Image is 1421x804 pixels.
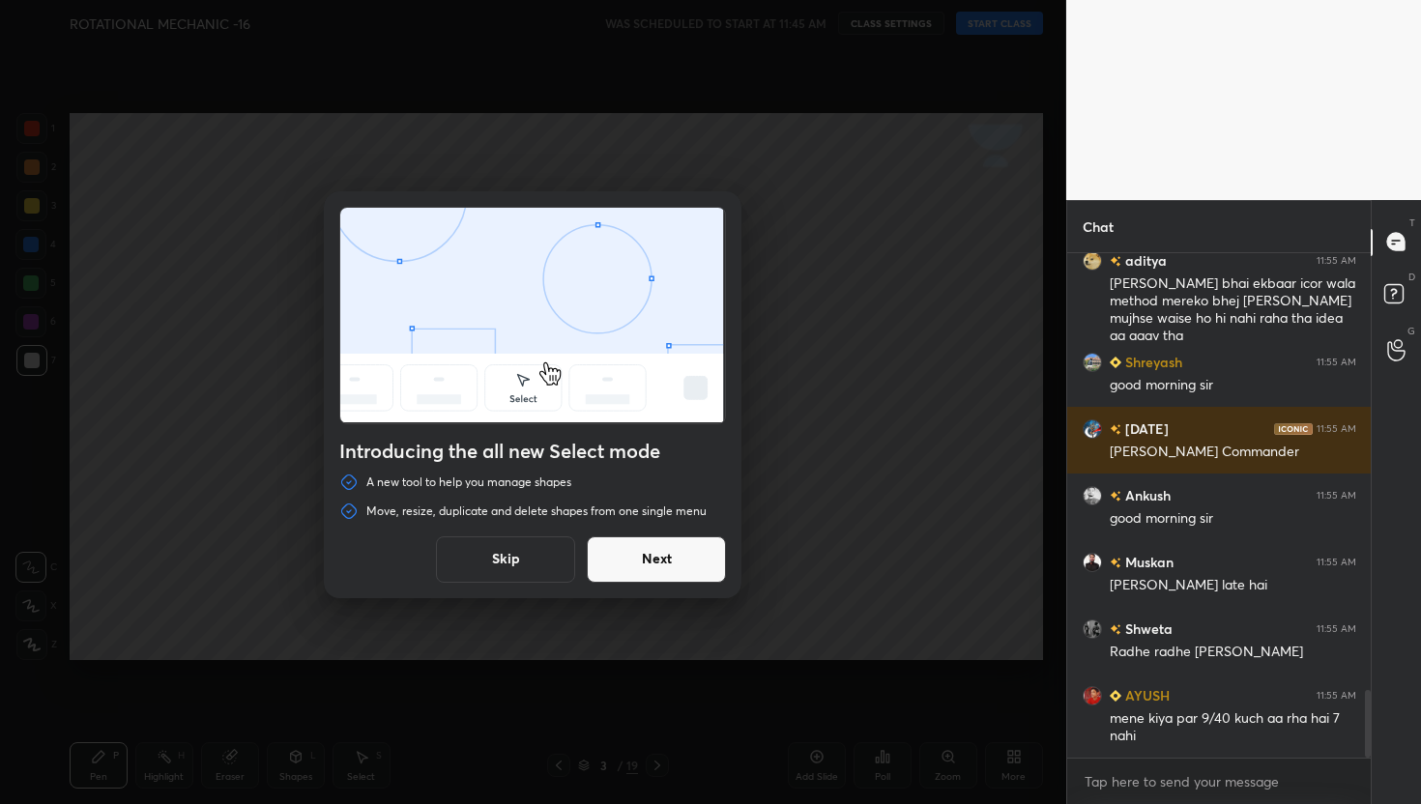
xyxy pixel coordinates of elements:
[436,536,575,583] button: Skip
[366,474,571,490] p: A new tool to help you manage shapes
[1110,357,1121,368] img: Learner_Badge_beginner_1_8b307cf2a0.svg
[1110,709,1356,746] div: mene kiya par 9/40 kuch aa rha hai 7 nahi
[1407,324,1415,338] p: G
[339,440,726,463] h4: Introducing the all new Select mode
[1317,556,1356,567] div: 11:55 AM
[1110,256,1121,267] img: no-rating-badge.077c3623.svg
[1083,618,1102,638] img: cc58b5fa38bb44a6a2000ad8bba559f9.jpg
[1121,418,1169,439] h6: [DATE]
[1083,352,1102,371] img: f2b33550e4b04b74850ef8510118d4dd.jpg
[1409,215,1415,230] p: T
[1110,643,1356,662] div: Radhe radhe [PERSON_NAME]
[340,208,725,427] div: animation
[1110,690,1121,702] img: Learner_Badge_beginner_1_8b307cf2a0.svg
[1121,485,1171,505] h6: Ankush
[1110,274,1356,346] div: [PERSON_NAME] bhai ekbaar icor wala method mereko bhej [PERSON_NAME] mujhse waise ho hi nahi raha...
[1121,250,1167,271] h6: aditya
[1083,418,1102,438] img: cd36caae4b5c402eb4d28e8e4c6c7205.jpg
[587,536,726,583] button: Next
[1408,270,1415,284] p: D
[1110,376,1356,395] div: good morning sir
[1110,491,1121,502] img: no-rating-badge.077c3623.svg
[1317,356,1356,367] div: 11:55 AM
[1317,689,1356,701] div: 11:55 AM
[1067,201,1129,252] p: Chat
[1110,576,1356,595] div: [PERSON_NAME] late hai
[366,503,707,519] p: Move, resize, duplicate and delete shapes from one single menu
[1121,685,1170,705] h6: AYUSH
[1110,624,1121,635] img: no-rating-badge.077c3623.svg
[1067,253,1372,758] div: grid
[1110,558,1121,568] img: no-rating-badge.077c3623.svg
[1317,489,1356,501] div: 11:55 AM
[1121,352,1182,372] h6: Shreyash
[1121,618,1173,639] h6: Shweta
[1083,552,1102,571] img: 9133bc8bc97741948cef82530651c1da.jpg
[1110,424,1121,435] img: no-rating-badge.077c3623.svg
[1110,509,1356,529] div: good morning sir
[1274,422,1313,434] img: iconic-dark.1390631f.png
[1121,552,1174,572] h6: Muskan
[1083,685,1102,704] img: 4ef97a9ad0be42619a5d49b55ca5bcb1.jpg
[1083,250,1102,270] img: 3
[1317,422,1356,434] div: 11:55 AM
[1110,443,1356,462] div: [PERSON_NAME] Commander
[1317,254,1356,266] div: 11:55 AM
[1083,485,1102,504] img: 5d5bcfac86e9427dad44042911e5d59f.jpg
[1317,622,1356,634] div: 11:55 AM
